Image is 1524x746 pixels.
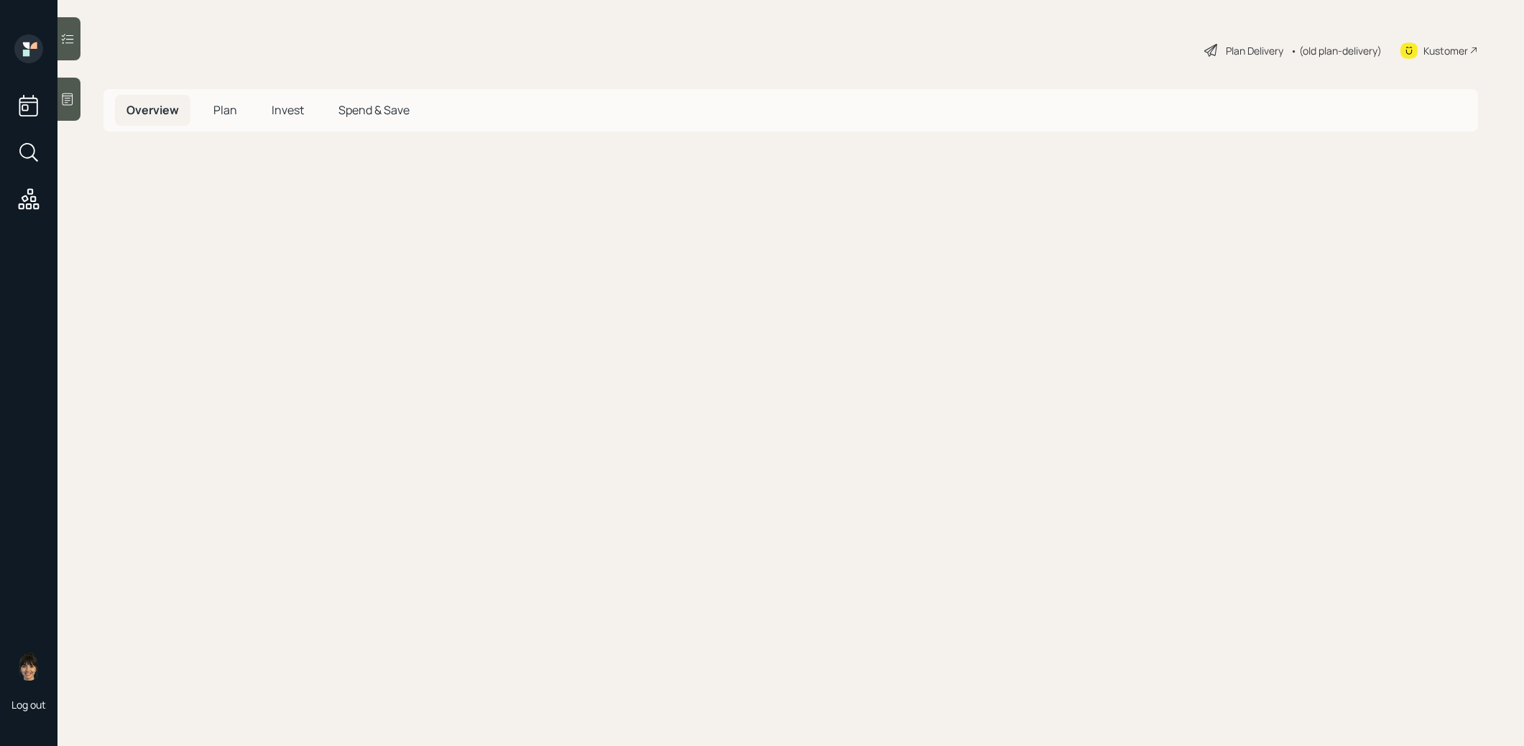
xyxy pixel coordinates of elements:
[272,102,304,118] span: Invest
[1290,43,1382,58] div: • (old plan-delivery)
[14,652,43,681] img: treva-nostdahl-headshot.png
[1423,43,1468,58] div: Kustomer
[338,102,410,118] span: Spend & Save
[126,102,179,118] span: Overview
[1226,43,1283,58] div: Plan Delivery
[213,102,237,118] span: Plan
[11,698,46,712] div: Log out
